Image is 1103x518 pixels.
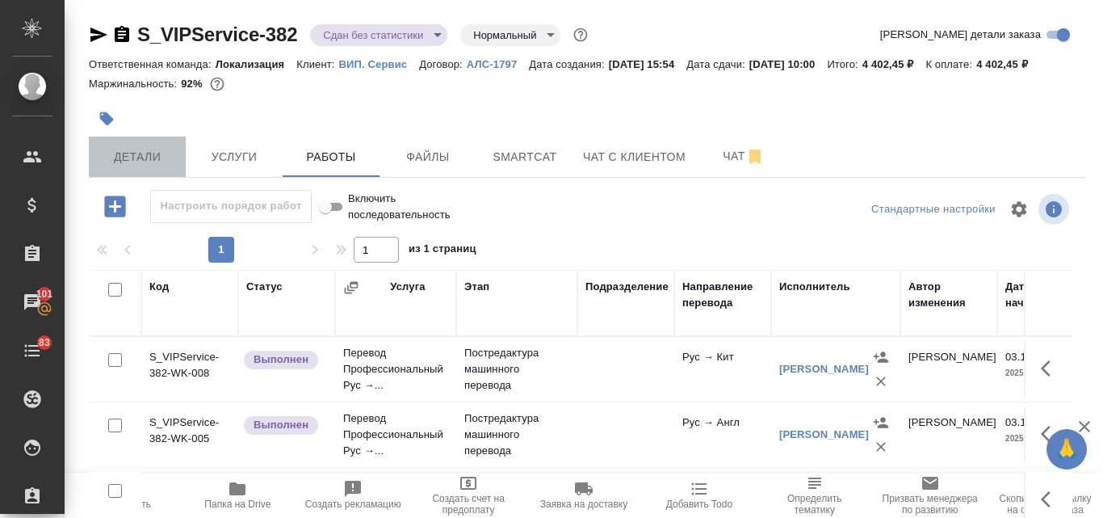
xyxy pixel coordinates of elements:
[305,499,401,510] span: Создать рекламацию
[766,493,862,516] span: Определить тематику
[827,58,862,70] p: Итого:
[318,28,428,42] button: Сдан без статистики
[419,58,467,70] p: Договор:
[585,279,669,295] div: Подразделение
[27,286,63,302] span: 101
[862,58,926,70] p: 4 402,45 ₽
[882,493,978,516] span: Призвать менеджера по развитию
[339,57,420,70] a: ВИП. Сервис
[216,58,297,70] p: Локализация
[204,499,271,510] span: Папка на Drive
[149,279,169,295] div: Код
[570,24,591,45] button: Доп статусы указывают на важность/срочность заказа
[880,27,1041,43] span: [PERSON_NAME] детали заказа
[467,57,529,70] a: АЛС-1797
[745,147,765,166] svg: Отписаться
[486,147,564,167] span: Smartcat
[540,499,627,510] span: Заявка на доставку
[779,279,850,295] div: Исполнитель
[1000,190,1038,229] span: Настроить таблицу
[467,58,529,70] p: АЛС-1797
[1038,194,1072,225] span: Посмотреть информацию
[641,473,757,518] button: Добавить Todo
[207,74,228,95] button: 301.62 RUB;
[421,493,517,516] span: Создать счет на предоплату
[1053,432,1080,466] span: 🙏
[296,58,338,70] p: Клиент:
[242,415,327,436] div: Исполнитель завершил работу
[89,58,216,70] p: Ответственная команда:
[464,279,489,295] div: Этап
[1005,279,1070,311] div: Дата начала
[89,78,181,90] p: Маржинальность:
[674,341,771,398] td: Рус → Кит
[180,473,296,518] button: Папка на Drive
[99,147,176,167] span: Детали
[872,473,988,518] button: Призвать менеджера по развитию
[705,146,782,166] span: Чат
[997,493,1093,516] span: Скопировать ссылку на оценку заказа
[112,25,132,44] button: Скопировать ссылку
[335,337,456,402] td: Перевод Профессиональный Рус →...
[339,58,420,70] p: ВИП. Сервис
[976,58,1040,70] p: 4 402,45 ₽
[29,335,60,351] span: 83
[292,147,370,167] span: Работы
[89,101,124,137] button: Добавить тэг
[389,147,467,167] span: Файлы
[1005,365,1070,381] p: 2025
[348,191,451,223] span: Включить последовательность
[1005,416,1035,428] p: 03.10,
[89,25,108,44] button: Скопировать ссылку для ЯМессенджера
[869,345,893,369] button: Назначить
[749,58,828,70] p: [DATE] 10:00
[869,411,893,435] button: Назначить
[867,197,1000,222] div: split button
[779,428,869,440] a: [PERSON_NAME]
[666,499,732,510] span: Добавить Todo
[682,279,763,311] div: Направление перевода
[254,417,308,433] p: Выполнен
[900,406,997,463] td: [PERSON_NAME]
[779,363,869,375] a: [PERSON_NAME]
[686,58,749,70] p: Дата сдачи:
[4,282,61,322] a: 101
[1031,415,1070,453] button: Здесь прячутся важные кнопки
[1005,431,1070,447] p: 2025
[254,352,308,368] p: Выполнен
[137,23,297,45] a: S_VIPService-382
[757,473,872,518] button: Определить тематику
[409,239,476,263] span: из 1 страниц
[464,411,569,459] p: Постредактура машинного перевода
[908,279,989,311] div: Автор изменения
[609,58,687,70] p: [DATE] 15:54
[460,24,560,46] div: Сдан без статистики
[529,58,608,70] p: Дата создания:
[869,369,893,394] button: Удалить
[246,279,283,295] div: Статус
[674,406,771,463] td: Рус → Англ
[468,28,541,42] button: Нормальный
[343,280,359,296] button: Сгруппировать
[141,341,238,398] td: S_VIPService-382-WK-008
[526,473,642,518] button: Заявка на доставку
[869,435,893,459] button: Удалить
[181,78,206,90] p: 92%
[1005,351,1035,363] p: 03.10,
[464,345,569,394] p: Постредактура машинного перевода
[583,147,686,167] span: Чат с клиентом
[4,331,61,371] a: 83
[296,473,411,518] button: Создать рекламацию
[411,473,526,518] button: Создать счет на предоплату
[335,402,456,467] td: Перевод Профессиональный Рус →...
[925,58,976,70] p: К оплате:
[1046,429,1087,470] button: 🙏
[390,279,425,295] div: Услуга
[988,473,1103,518] button: Скопировать ссылку на оценку заказа
[1031,349,1070,388] button: Здесь прячутся важные кнопки
[65,473,180,518] button: Пересчитать
[195,147,273,167] span: Услуги
[141,406,238,463] td: S_VIPService-382-WK-005
[310,24,447,46] div: Сдан без статистики
[93,190,137,223] button: Добавить работу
